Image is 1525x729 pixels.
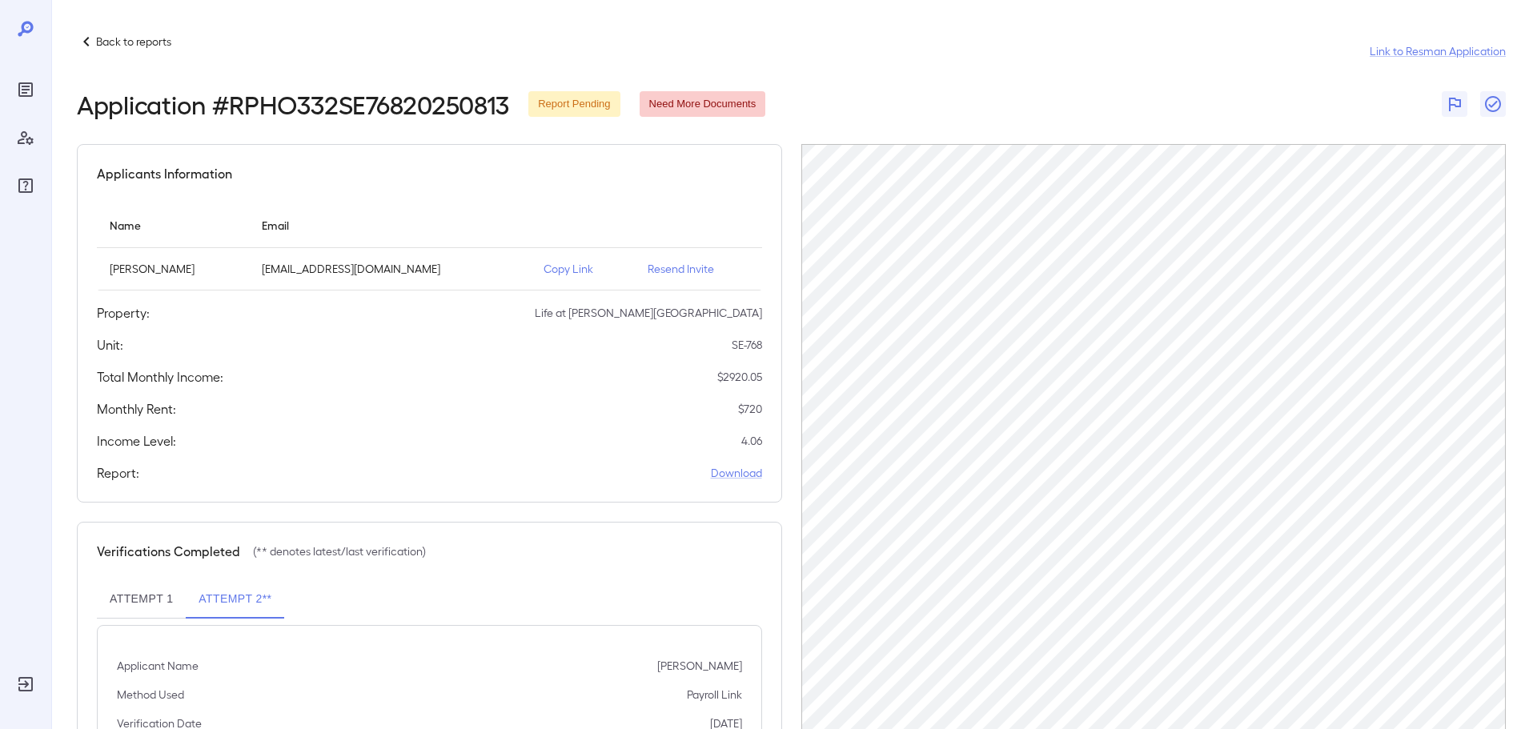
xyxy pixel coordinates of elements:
span: Need More Documents [640,97,766,112]
h5: Income Level: [97,431,176,451]
h5: Total Monthly Income: [97,367,223,387]
a: Download [711,465,762,481]
span: Report Pending [528,97,620,112]
p: Life at [PERSON_NAME][GEOGRAPHIC_DATA] [535,305,762,321]
h5: Verifications Completed [97,542,240,561]
p: Back to reports [96,34,171,50]
div: FAQ [13,173,38,198]
h5: Report: [97,463,139,483]
div: Manage Users [13,125,38,150]
h5: Unit: [97,335,123,354]
p: Payroll Link [687,687,742,703]
p: [PERSON_NAME] [110,261,236,277]
button: Close Report [1480,91,1506,117]
p: 4.06 [741,433,762,449]
p: Applicant Name [117,658,199,674]
h5: Property: [97,303,150,322]
h5: Monthly Rent: [97,399,176,419]
th: Name [97,202,249,248]
p: Resend Invite [648,261,749,277]
h5: Applicants Information [97,164,232,183]
p: SE-768 [732,337,762,353]
p: Copy Link [544,261,622,277]
p: (** denotes latest/last verification) [253,543,426,559]
a: Link to Resman Application [1370,43,1506,59]
p: [EMAIL_ADDRESS][DOMAIN_NAME] [262,261,518,277]
p: $ 2920.05 [717,369,762,385]
button: Attempt 1 [97,580,186,619]
table: simple table [97,202,762,290]
div: Log Out [13,671,38,697]
th: Email [249,202,531,248]
p: Method Used [117,687,184,703]
button: Flag Report [1442,91,1467,117]
p: $ 720 [738,401,762,417]
div: Reports [13,77,38,102]
button: Attempt 2** [186,580,284,619]
p: [PERSON_NAME] [657,658,742,674]
h2: Application # RPHO332SE76820250813 [77,90,509,118]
